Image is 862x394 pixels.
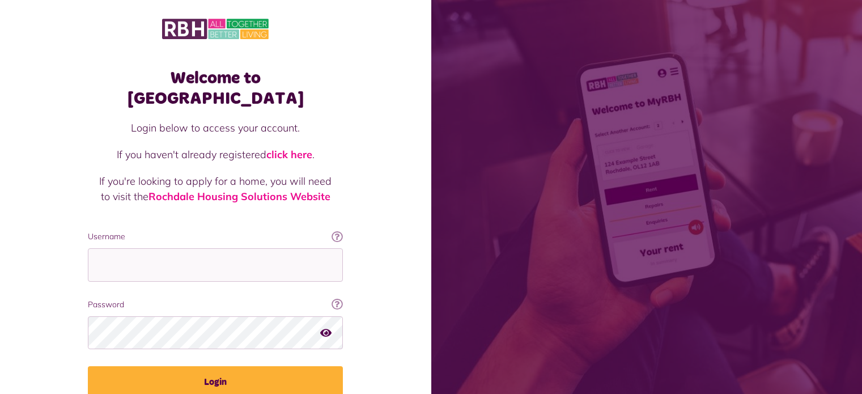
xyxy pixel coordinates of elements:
[88,231,343,243] label: Username
[99,173,332,204] p: If you're looking to apply for a home, you will need to visit the
[88,68,343,109] h1: Welcome to [GEOGRAPHIC_DATA]
[162,17,269,41] img: MyRBH
[266,148,312,161] a: click here
[148,190,330,203] a: Rochdale Housing Solutions Website
[88,299,343,311] label: Password
[99,120,332,135] p: Login below to access your account.
[99,147,332,162] p: If you haven't already registered .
